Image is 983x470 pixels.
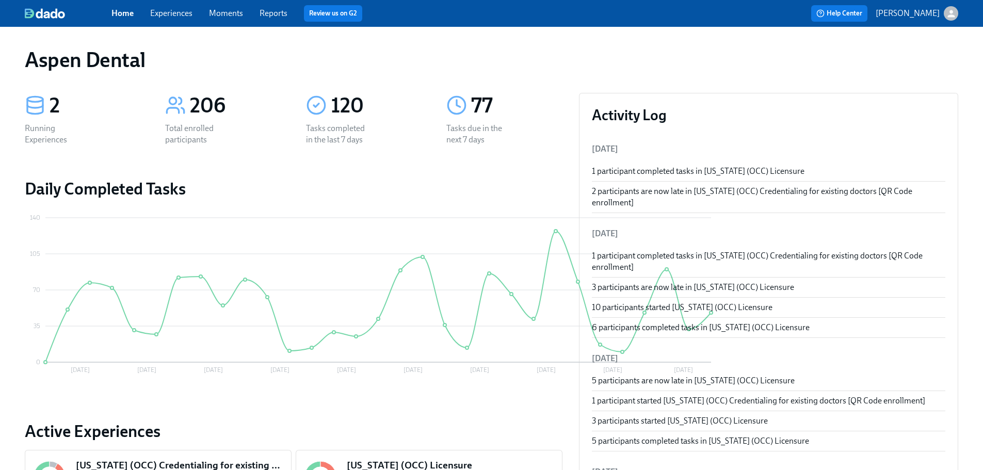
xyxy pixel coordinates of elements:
[404,366,423,374] tspan: [DATE]
[592,282,945,293] div: 3 participants are now late in [US_STATE] (OCC) Licensure
[260,8,287,18] a: Reports
[25,123,91,145] div: Running Experiences
[592,322,945,333] div: 6 participants completed tasks in [US_STATE] (OCC) Licensure
[811,5,867,22] button: Help Center
[592,106,945,124] h3: Activity Log
[592,395,945,407] div: 1 participant started [US_STATE] (OCC) Credentialing for existing doctors [QR Code enrollment]
[209,8,243,18] a: Moments
[25,8,65,19] img: dado
[816,8,862,19] span: Help Center
[592,346,945,371] li: [DATE]
[33,286,40,294] tspan: 70
[537,366,556,374] tspan: [DATE]
[309,8,357,19] a: Review us on G2
[25,179,562,199] h2: Daily Completed Tasks
[25,421,562,442] a: Active Experiences
[30,214,40,221] tspan: 140
[30,250,40,257] tspan: 105
[71,366,90,374] tspan: [DATE]
[150,8,192,18] a: Experiences
[304,5,362,22] button: Review us on G2
[470,366,489,374] tspan: [DATE]
[592,186,945,208] div: 2 participants are now late in [US_STATE] (OCC) Credentialing for existing doctors [QR Code enrol...
[592,166,945,177] div: 1 participant completed tasks in [US_STATE] (OCC) Licensure
[592,435,945,447] div: 5 participants completed tasks in [US_STATE] (OCC) Licensure
[34,322,40,330] tspan: 35
[306,123,372,145] div: Tasks completed in the last 7 days
[25,8,111,19] a: dado
[876,8,940,19] p: [PERSON_NAME]
[592,221,945,246] li: [DATE]
[337,366,356,374] tspan: [DATE]
[25,47,145,72] h1: Aspen Dental
[190,93,281,119] div: 206
[204,366,223,374] tspan: [DATE]
[592,250,945,273] div: 1 participant completed tasks in [US_STATE] (OCC) Credentialing for existing doctors [QR Code enr...
[165,123,231,145] div: Total enrolled participants
[446,123,512,145] div: Tasks due in the next 7 days
[270,366,289,374] tspan: [DATE]
[592,375,945,386] div: 5 participants are now late in [US_STATE] (OCC) Licensure
[471,93,562,119] div: 77
[50,93,140,119] div: 2
[592,302,945,313] div: 10 participants started [US_STATE] (OCC) Licensure
[876,6,958,21] button: [PERSON_NAME]
[36,359,40,366] tspan: 0
[331,93,422,119] div: 120
[137,366,156,374] tspan: [DATE]
[111,8,134,18] a: Home
[592,415,945,427] div: 3 participants started [US_STATE] (OCC) Licensure
[592,144,618,154] span: [DATE]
